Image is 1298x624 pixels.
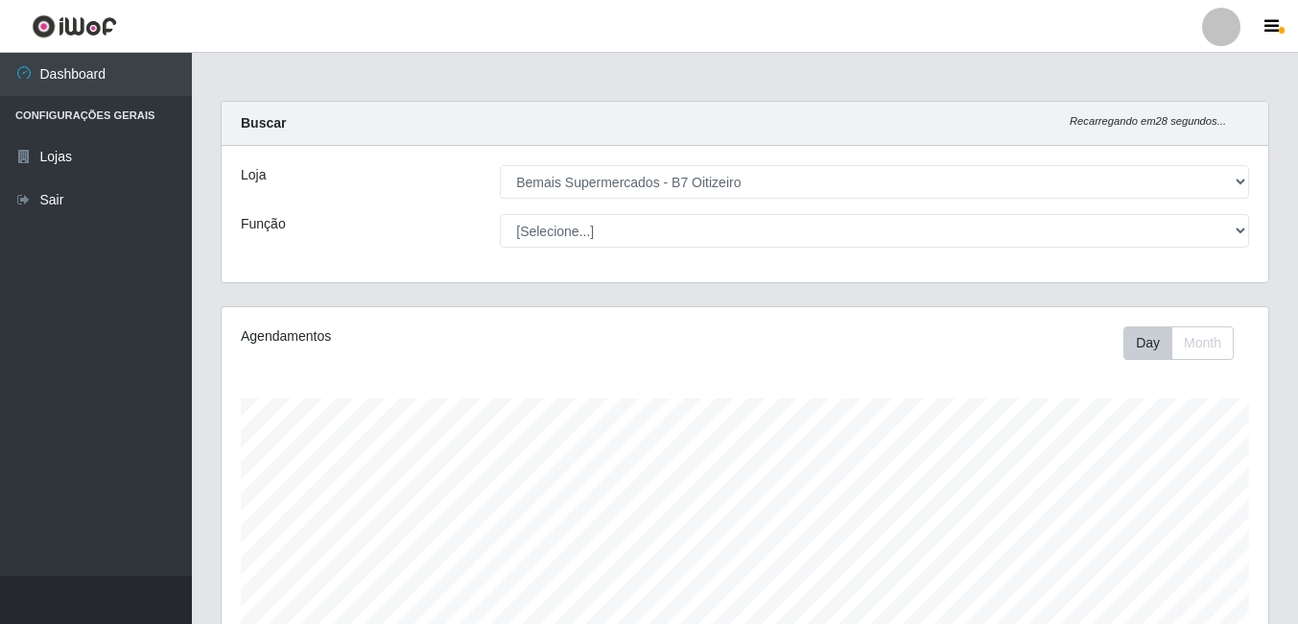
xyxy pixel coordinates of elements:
[1123,326,1249,360] div: Toolbar with button groups
[241,115,286,131] strong: Buscar
[32,14,117,38] img: CoreUI Logo
[241,165,266,185] label: Loja
[241,326,644,347] div: Agendamentos
[241,214,286,234] label: Função
[1123,326,1234,360] div: First group
[1123,326,1172,360] button: Day
[1070,115,1226,127] i: Recarregando em 28 segundos...
[1171,326,1234,360] button: Month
